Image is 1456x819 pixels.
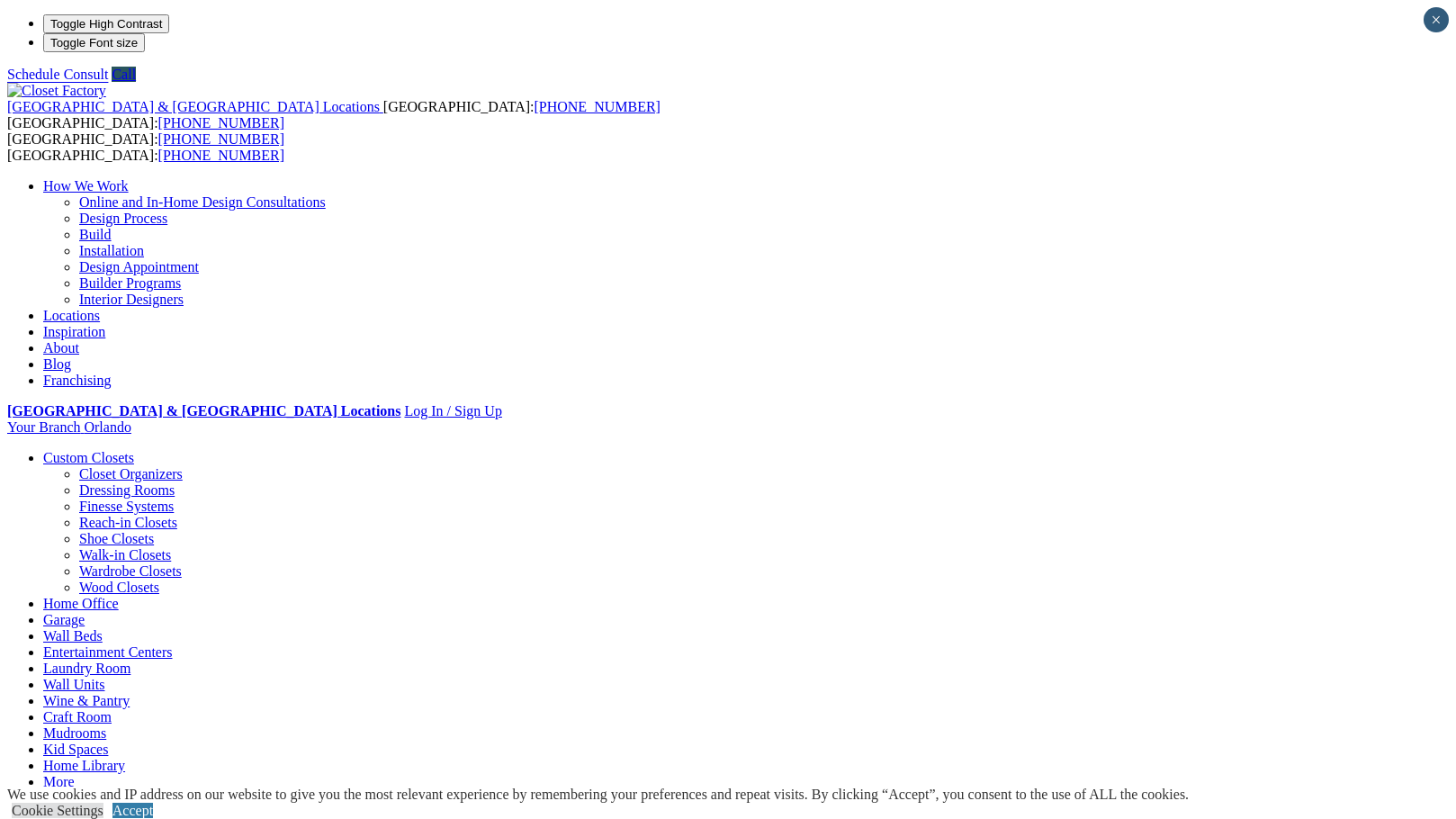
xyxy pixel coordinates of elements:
a: Entertainment Centers [43,644,173,660]
a: Online and In-Home Design Consultations [79,194,326,210]
a: About [43,340,79,355]
a: Shoe Closets [79,531,154,546]
a: Interior Designers [79,292,184,307]
span: Toggle Font size [50,36,138,49]
a: [PHONE_NUMBER] [158,131,284,147]
a: Cookie Settings [12,803,103,818]
a: Installation [79,243,144,258]
a: Locations [43,308,100,323]
button: Close [1424,7,1449,32]
span: [GEOGRAPHIC_DATA]: [GEOGRAPHIC_DATA]: [7,99,661,130]
span: Orlando [84,419,130,435]
a: Wood Closets [79,580,159,595]
a: Call [112,67,136,82]
button: Toggle Font size [43,33,145,52]
a: Wall Beds [43,628,103,643]
a: Design Process [79,211,167,226]
a: Reach-in Closets [79,515,177,530]
a: [PHONE_NUMBER] [158,148,284,163]
a: More menu text will display only on big screen [43,774,75,789]
a: Walk-in Closets [79,547,171,562]
a: Inspiration [43,324,105,339]
a: Build [79,227,112,242]
a: Log In / Sign Up [404,403,501,418]
a: Wardrobe Closets [79,563,182,579]
a: Home Library [43,758,125,773]
a: Finesse Systems [79,499,174,514]
a: Franchising [43,373,112,388]
a: Mudrooms [43,725,106,741]
span: [GEOGRAPHIC_DATA] & [GEOGRAPHIC_DATA] Locations [7,99,380,114]
button: Toggle High Contrast [43,14,169,33]
a: Wine & Pantry [43,693,130,708]
a: Craft Room [43,709,112,724]
a: Home Office [43,596,119,611]
a: Builder Programs [79,275,181,291]
span: [GEOGRAPHIC_DATA]: [GEOGRAPHIC_DATA]: [7,131,284,163]
a: Garage [43,612,85,627]
a: Your Branch Orlando [7,419,131,435]
a: Closet Organizers [79,466,183,481]
a: Blog [43,356,71,372]
img: Closet Factory [7,83,106,99]
a: Wall Units [43,677,104,692]
a: Dressing Rooms [79,482,175,498]
div: We use cookies and IP address on our website to give you the most relevant experience by remember... [7,787,1189,803]
a: Schedule Consult [7,67,108,82]
a: [GEOGRAPHIC_DATA] & [GEOGRAPHIC_DATA] Locations [7,403,400,418]
a: Custom Closets [43,450,134,465]
a: Design Appointment [79,259,199,274]
a: [GEOGRAPHIC_DATA] & [GEOGRAPHIC_DATA] Locations [7,99,383,114]
a: Accept [112,803,153,818]
a: Kid Spaces [43,742,108,757]
span: Toggle High Contrast [50,17,162,31]
a: [PHONE_NUMBER] [534,99,660,114]
a: Laundry Room [43,661,130,676]
span: Your Branch [7,419,80,435]
a: How We Work [43,178,129,193]
a: [PHONE_NUMBER] [158,115,284,130]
